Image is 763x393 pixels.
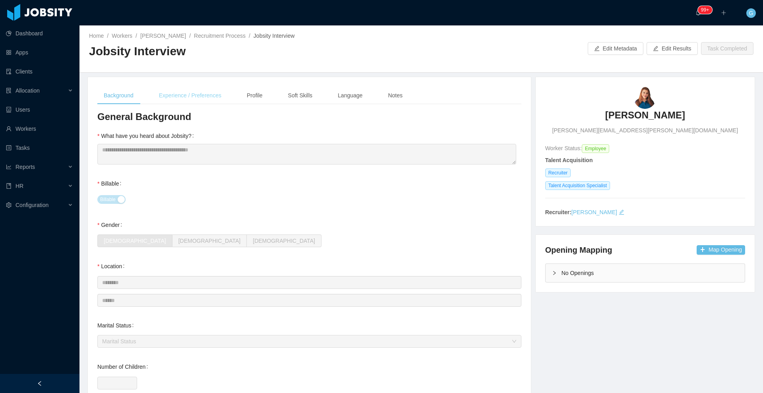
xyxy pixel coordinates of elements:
a: [PERSON_NAME] [571,209,617,215]
h2: Jobsity Interview [89,43,421,60]
img: 4392f905-8394-492a-9680-edaf383e9425_6887d20eda4c0-90w.png [634,87,656,109]
span: Allocation [15,87,40,94]
span: Recruiter [545,168,571,177]
label: Number of Children [97,364,151,370]
span: G [749,8,753,18]
span: / [249,33,250,39]
h3: [PERSON_NAME] [605,109,685,122]
a: [PERSON_NAME] [605,109,685,126]
button: icon: plusMap Opening [697,245,745,255]
div: Profile [240,87,269,105]
i: icon: solution [6,88,12,93]
span: Billable [100,196,116,203]
a: Workers [112,33,132,39]
span: / [136,33,137,39]
i: icon: right [552,271,557,275]
div: Language [331,87,369,105]
i: icon: down [512,339,517,345]
button: icon: editEdit Results [647,42,698,55]
i: icon: setting [6,202,12,208]
span: [DEMOGRAPHIC_DATA] [178,238,241,244]
div: Experience / Preferences [153,87,228,105]
label: What have you heard about Jobsity? [97,133,197,139]
label: Gender [97,222,125,228]
i: icon: book [6,183,12,189]
label: Location [97,263,128,269]
span: Worker Status: [545,145,582,151]
div: Marital Status [102,337,508,345]
label: Billable [97,180,124,187]
label: Marital Status [97,322,137,329]
span: Configuration [15,202,48,208]
span: [DEMOGRAPHIC_DATA] [104,238,166,244]
div: Notes [381,87,409,105]
span: / [107,33,108,39]
button: icon: editEdit Metadata [588,42,643,55]
a: icon: appstoreApps [6,45,73,60]
a: icon: profileTasks [6,140,73,156]
h4: Opening Mapping [545,244,612,256]
div: Background [97,87,140,105]
h3: General Background [97,110,521,123]
a: icon: pie-chartDashboard [6,25,73,41]
a: [PERSON_NAME] [140,33,186,39]
div: icon: rightNo Openings [546,264,745,282]
i: icon: line-chart [6,164,12,170]
button: Billable [97,195,126,204]
span: Reports [15,164,35,170]
span: / [189,33,191,39]
i: icon: plus [721,10,726,15]
i: icon: edit [619,209,624,215]
a: icon: userWorkers [6,121,73,137]
i: icon: bell [695,10,701,15]
span: [DEMOGRAPHIC_DATA] [253,238,315,244]
a: icon: auditClients [6,64,73,79]
span: Employee [582,144,609,153]
a: Recruitment Process [194,33,246,39]
div: Soft Skills [282,87,319,105]
input: Number of Children [97,377,137,389]
a: Home [89,33,104,39]
span: Talent Acquisition Specialist [545,181,610,190]
sup: 213 [698,6,712,14]
span: HR [15,183,23,189]
strong: Recruiter: [545,209,571,215]
strong: Talent Acquisition [545,157,593,163]
span: Jobsity Interview [254,33,294,39]
a: icon: robotUsers [6,102,73,118]
textarea: What have you heard about Jobsity? [97,144,516,165]
span: [PERSON_NAME][EMAIL_ADDRESS][PERSON_NAME][DOMAIN_NAME] [552,126,738,135]
button: Task Completed [701,42,753,55]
